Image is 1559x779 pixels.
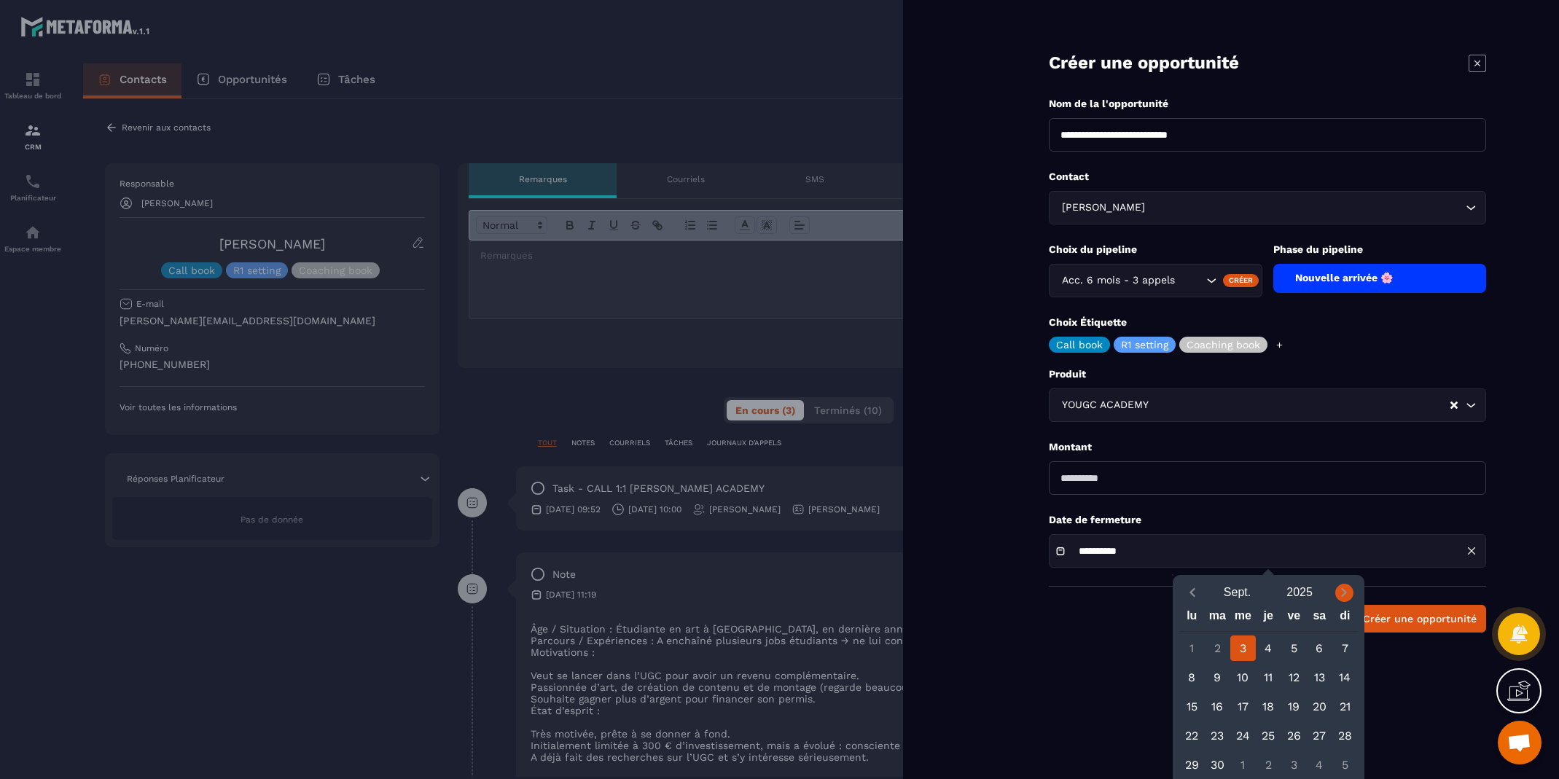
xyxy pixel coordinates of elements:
div: lu [1179,606,1205,631]
p: Coaching book [1187,340,1260,350]
div: 19 [1281,694,1307,719]
div: Search for option [1049,388,1486,422]
div: 23 [1205,723,1230,748]
p: Produit [1049,367,1486,381]
a: Ouvrir le chat [1498,721,1542,764]
p: R1 setting [1121,340,1168,350]
div: Search for option [1049,191,1486,224]
div: 2 [1205,635,1230,661]
input: Search for option [1148,200,1462,216]
div: 21 [1332,694,1358,719]
div: 15 [1179,694,1205,719]
button: Créer une opportunité [1353,605,1486,633]
div: 3 [1281,752,1307,778]
p: Choix du pipeline [1049,243,1262,257]
div: 5 [1332,752,1358,778]
p: Date de fermeture [1049,513,1486,527]
div: 4 [1256,635,1281,661]
div: 18 [1256,694,1281,719]
span: YOUGC ACADEMY [1058,397,1152,413]
div: 9 [1205,665,1230,690]
div: je [1256,606,1281,631]
div: 12 [1281,665,1307,690]
div: 29 [1179,752,1205,778]
div: 30 [1205,752,1230,778]
input: Search for option [1152,397,1449,413]
div: Calendar wrapper [1179,606,1358,778]
div: 13 [1307,665,1332,690]
div: 26 [1281,723,1307,748]
div: ma [1205,606,1230,631]
div: 25 [1256,723,1281,748]
div: 1 [1179,635,1205,661]
div: 14 [1332,665,1358,690]
button: Open years overlay [1268,580,1331,606]
button: Next month [1331,583,1358,603]
div: 17 [1230,694,1256,719]
div: 8 [1179,665,1205,690]
span: [PERSON_NAME] [1058,200,1148,216]
div: 27 [1307,723,1332,748]
div: me [1230,606,1256,631]
div: Search for option [1049,264,1262,297]
p: Montant [1049,440,1486,454]
p: Contact [1049,170,1486,184]
div: sa [1307,606,1332,631]
div: 24 [1230,723,1256,748]
div: 6 [1307,635,1332,661]
div: 4 [1307,752,1332,778]
div: 5 [1281,635,1307,661]
div: 10 [1230,665,1256,690]
div: 7 [1332,635,1358,661]
p: Call book [1056,340,1103,350]
div: 2 [1256,752,1281,778]
button: Open months overlay [1206,580,1269,606]
div: 22 [1179,723,1205,748]
div: ve [1281,606,1307,631]
div: Calendar days [1179,635,1358,778]
p: Phase du pipeline [1273,243,1487,257]
p: Choix Étiquette [1049,316,1486,329]
div: di [1332,606,1358,631]
button: Clear Selected [1450,400,1458,411]
div: 20 [1307,694,1332,719]
p: Créer une opportunité [1049,51,1239,75]
div: 11 [1256,665,1281,690]
span: Acc. 6 mois - 3 appels [1058,273,1178,289]
div: Créer [1223,274,1259,287]
input: Search for option [1178,273,1203,289]
div: 1 [1230,752,1256,778]
div: 3 [1230,635,1256,661]
p: Nom de la l'opportunité [1049,97,1486,111]
div: 16 [1205,694,1230,719]
div: 28 [1332,723,1358,748]
button: Previous month [1179,583,1206,603]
